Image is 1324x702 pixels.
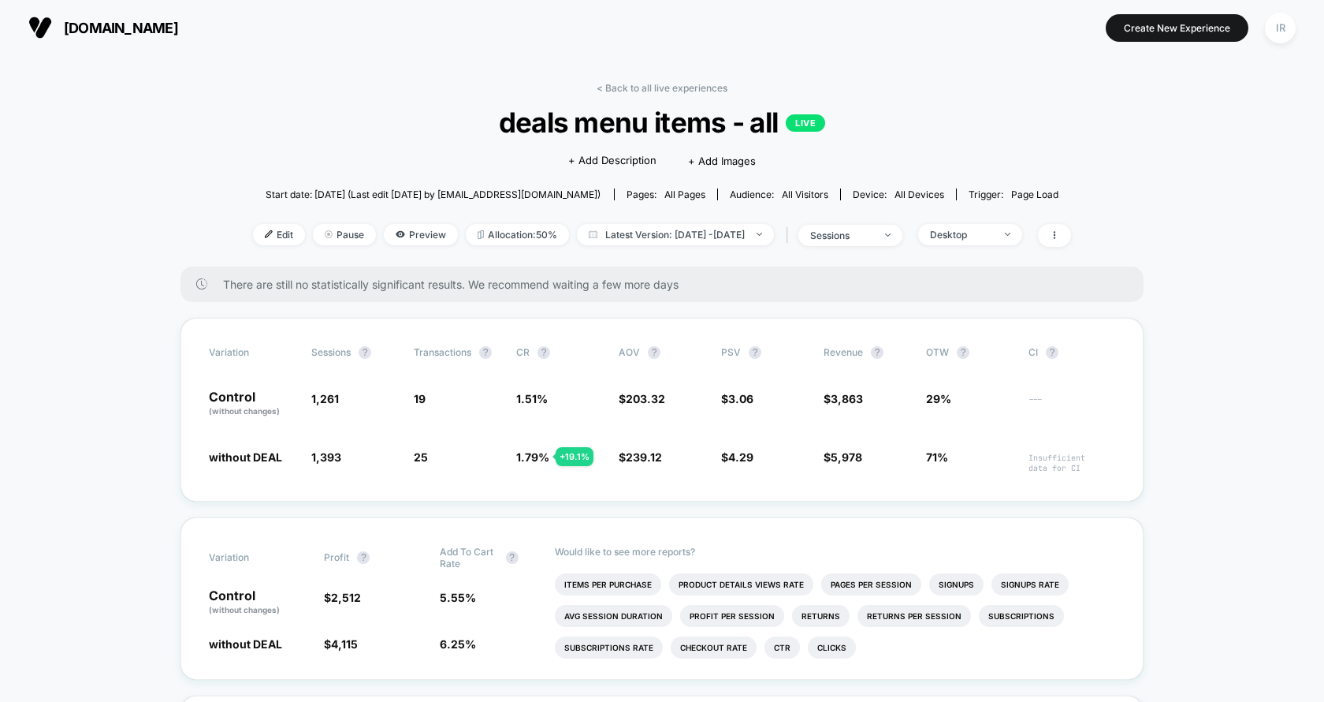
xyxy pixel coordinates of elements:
p: Would like to see more reports? [555,546,1115,558]
span: Profit [324,551,349,563]
span: without DEAL [209,450,282,464]
span: 5,978 [831,450,862,464]
span: 25 [414,450,428,464]
li: Ctr [764,637,800,659]
span: Page Load [1011,189,1058,200]
li: Subscriptions [979,605,1064,627]
span: all devices [894,189,944,200]
li: Subscriptions Rate [555,637,663,659]
button: ? [871,346,883,359]
span: --- [1028,394,1115,417]
span: (without changes) [209,605,280,614]
span: 3,863 [831,392,863,405]
span: Pause [313,224,376,245]
span: 3.06 [728,392,753,405]
img: end [757,233,762,236]
img: calendar [589,230,597,238]
span: 5.55 % [440,591,476,604]
span: There are still no statistically significant results. We recommend waiting a few more days [223,278,1112,291]
li: Pages Per Session [821,573,921,596]
p: LIVE [786,114,825,132]
button: ? [648,346,660,359]
li: Avg Session Duration [555,605,672,627]
span: 1.79 % [516,450,549,464]
span: + Add Images [688,155,756,167]
div: Pages: [627,189,705,200]
span: 4,115 [331,637,358,651]
img: Visually logo [28,16,52,39]
li: Clicks [808,637,856,659]
span: $ [324,637,358,651]
span: deals menu items - all [294,106,1030,139]
li: Signups Rate [991,573,1069,596]
span: Start date: [DATE] (Last edit [DATE] by [EMAIL_ADDRESS][DOMAIN_NAME]) [266,189,601,200]
span: 1,261 [311,392,339,405]
li: Checkout Rate [671,637,757,659]
span: OTW [926,346,1013,359]
span: 1.51 % [516,392,548,405]
span: [DOMAIN_NAME] [64,20,178,36]
button: ? [1046,346,1058,359]
img: end [325,230,333,238]
span: All Visitors [782,189,828,200]
button: ? [957,346,969,359]
span: 203.32 [626,392,665,405]
span: Allocation: 50% [466,224,569,245]
button: [DOMAIN_NAME] [24,15,183,40]
span: $ [721,392,753,405]
button: ? [537,346,550,359]
p: Control [209,390,296,417]
span: Preview [384,224,458,245]
span: CR [516,346,530,358]
div: sessions [810,230,873,241]
span: Add To Cart Rate [440,546,498,569]
span: (without changes) [209,406,280,416]
span: Variation [209,546,296,569]
button: ? [479,346,492,359]
img: edit [265,230,273,238]
span: 2,512 [331,591,361,604]
button: ? [506,551,519,564]
span: 29% [926,392,951,405]
span: Transactions [414,346,471,358]
span: 4.29 [728,450,753,464]
a: < Back to all live experiences [597,82,727,94]
span: 19 [414,392,426,405]
span: Latest Version: [DATE] - [DATE] [577,224,774,245]
span: Sessions [311,346,351,358]
button: ? [359,346,371,359]
button: IR [1260,12,1300,44]
span: Revenue [824,346,863,358]
span: $ [721,450,753,464]
div: Trigger: [969,189,1058,200]
span: 6.25 % [440,637,476,651]
span: without DEAL [209,637,282,651]
img: rebalance [478,230,484,239]
span: CI [1028,346,1115,359]
span: 1,393 [311,450,341,464]
span: $ [824,392,863,405]
li: Product Details Views Rate [669,573,813,596]
span: Variation [209,346,296,359]
span: $ [619,392,665,405]
span: $ [324,591,361,604]
span: AOV [619,346,640,358]
li: Signups [929,573,984,596]
span: | [782,224,798,247]
span: Insufficient data for CI [1028,453,1115,473]
span: + Add Description [568,153,656,169]
span: all pages [664,189,705,200]
img: end [885,233,891,237]
div: + 19.1 % [556,447,593,466]
li: Returns [792,605,850,627]
button: ? [749,346,761,359]
div: Desktop [930,229,993,241]
span: $ [619,450,662,464]
span: PSV [721,346,741,358]
div: IR [1265,13,1296,43]
li: Profit Per Session [680,605,784,627]
span: Edit [253,224,305,245]
div: Audience: [730,189,828,200]
span: Device: [840,189,956,200]
span: 71% [926,450,948,464]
